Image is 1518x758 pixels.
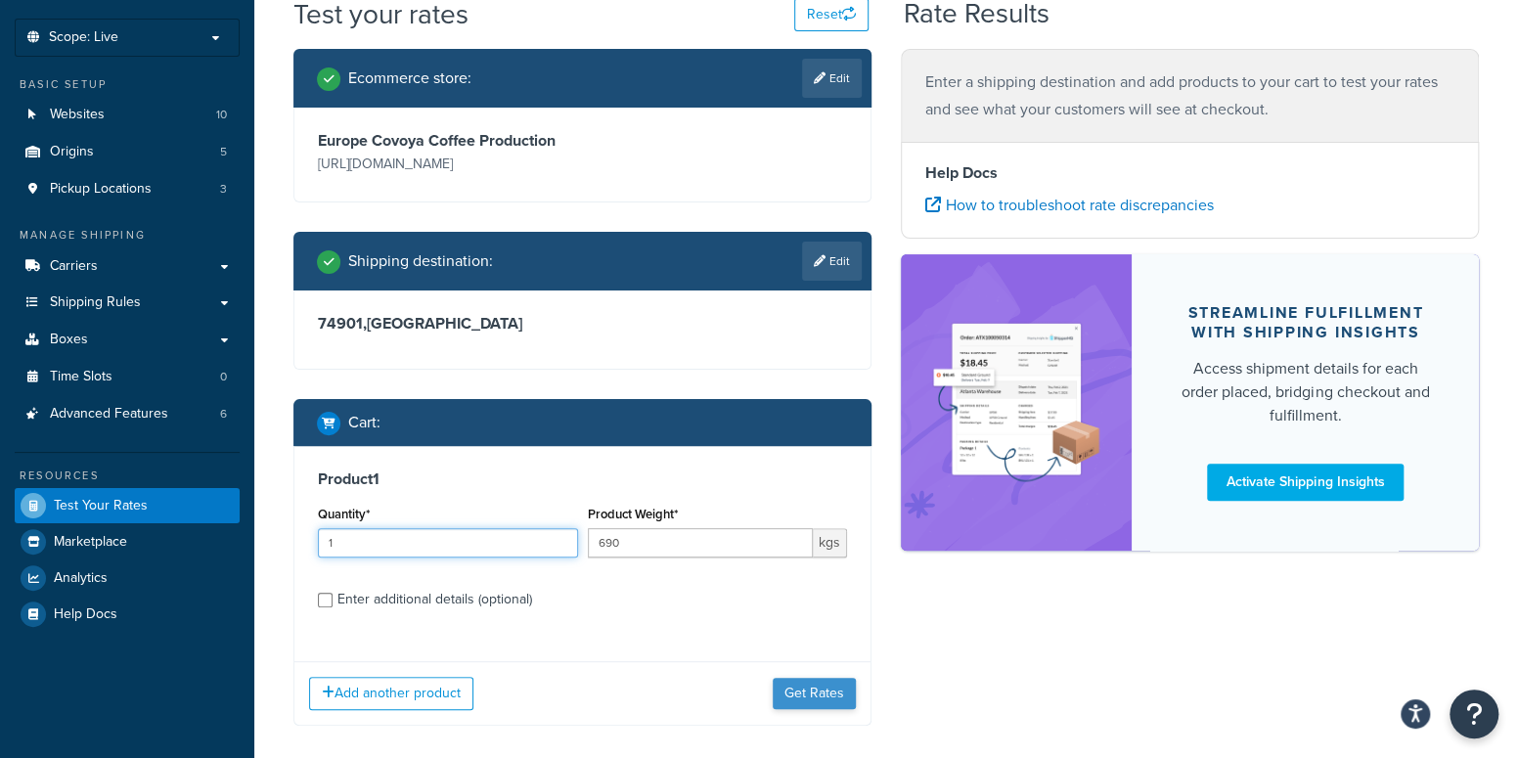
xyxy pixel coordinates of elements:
span: 10 [216,107,227,123]
span: Shipping Rules [50,294,141,311]
input: 0.00 [588,528,814,557]
span: 6 [220,406,227,423]
img: feature-image-si-e24932ea9b9fcd0ff835db86be1ff8d589347e8876e1638d903ea230a36726be.png [930,284,1102,520]
a: Shipping Rules [15,285,240,321]
div: Streamline Fulfillment with Shipping Insights [1179,303,1432,342]
li: Advanced Features [15,396,240,432]
a: Edit [802,242,862,281]
span: Test Your Rates [54,498,148,514]
label: Quantity* [318,507,370,521]
div: Enter additional details (optional) [337,586,532,613]
h3: Europe Covoya Coffee Production [318,131,578,151]
div: Access shipment details for each order placed, bridging checkout and fulfillment. [1179,357,1432,427]
span: 3 [220,181,227,198]
a: Analytics [15,560,240,596]
h2: Shipping destination : [348,252,493,270]
a: Advanced Features6 [15,396,240,432]
li: Websites [15,97,240,133]
a: Websites10 [15,97,240,133]
li: Time Slots [15,359,240,395]
a: Marketplace [15,524,240,559]
li: Origins [15,134,240,170]
span: Boxes [50,332,88,348]
h2: Cart : [348,414,380,431]
span: Carriers [50,258,98,275]
p: [URL][DOMAIN_NAME] [318,151,578,178]
div: Resources [15,468,240,484]
input: Enter additional details (optional) [318,593,333,607]
span: Scope: Live [49,29,118,46]
button: Get Rates [773,678,856,709]
span: Origins [50,144,94,160]
span: kgs [813,528,847,557]
a: How to troubleshoot rate discrepancies [925,194,1214,216]
span: Time Slots [50,369,112,385]
a: Edit [802,59,862,98]
button: Add another product [309,677,473,710]
span: Pickup Locations [50,181,152,198]
span: Advanced Features [50,406,168,423]
div: Basic Setup [15,76,240,93]
h4: Help Docs [925,161,1454,185]
span: Help Docs [54,606,117,623]
p: Enter a shipping destination and add products to your cart to test your rates and see what your c... [925,68,1454,123]
input: 0.0 [318,528,578,557]
h3: Product 1 [318,469,847,489]
a: Activate Shipping Insights [1207,464,1404,501]
a: Origins5 [15,134,240,170]
a: Help Docs [15,597,240,632]
button: Open Resource Center [1450,690,1498,738]
a: Pickup Locations3 [15,171,240,207]
a: Boxes [15,322,240,358]
h2: Ecommerce store : [348,69,471,87]
li: Pickup Locations [15,171,240,207]
span: 5 [220,144,227,160]
span: Marketplace [54,534,127,551]
div: Manage Shipping [15,227,240,244]
a: Test Your Rates [15,488,240,523]
a: Carriers [15,248,240,285]
span: Websites [50,107,105,123]
span: Analytics [54,570,108,587]
span: 0 [220,369,227,385]
label: Product Weight* [588,507,678,521]
h3: 74901 , [GEOGRAPHIC_DATA] [318,314,847,334]
a: Time Slots0 [15,359,240,395]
